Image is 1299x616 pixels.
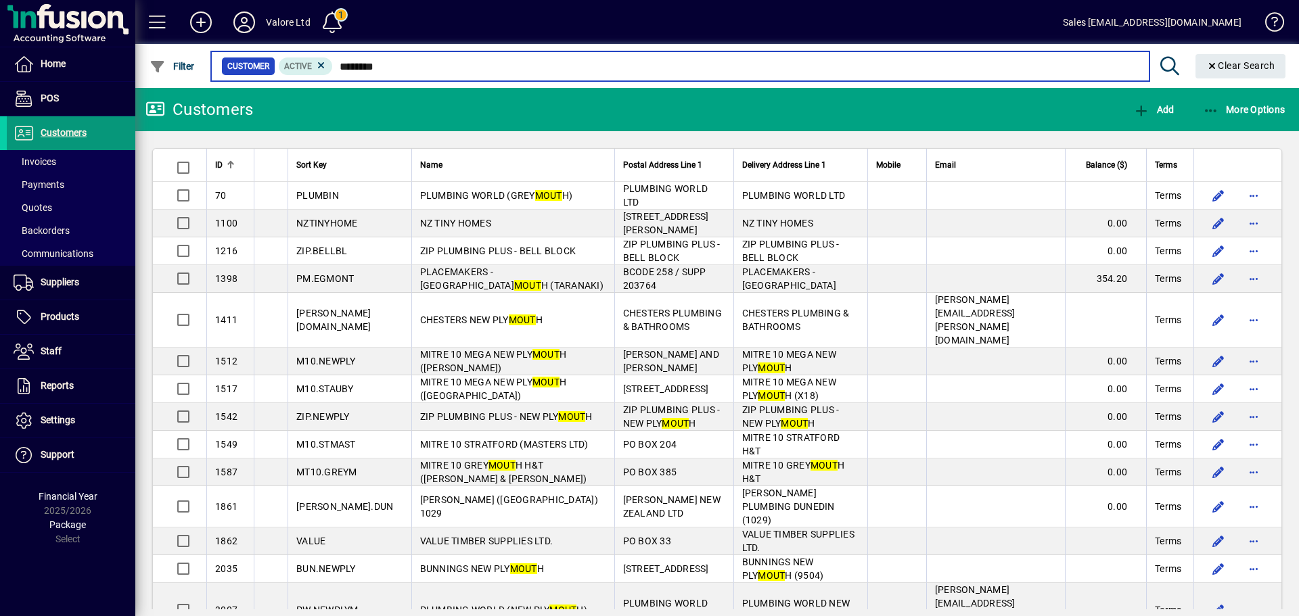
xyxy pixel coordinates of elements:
[179,10,223,34] button: Add
[7,82,135,116] a: POS
[296,218,358,229] span: NZTINYHOME
[1243,530,1264,552] button: More options
[1155,272,1181,285] span: Terms
[266,11,311,33] div: Valore Ltd
[1155,189,1181,202] span: Terms
[1206,60,1275,71] span: Clear Search
[1063,11,1241,33] div: Sales [EMAIL_ADDRESS][DOMAIN_NAME]
[742,190,846,201] span: PLUMBING WORLD LTD
[742,308,850,332] span: CHESTERS PLUMBING & BATHROOMS
[420,494,598,519] span: [PERSON_NAME] ([GEOGRAPHIC_DATA]) 1029
[1130,97,1177,122] button: Add
[14,202,52,213] span: Quotes
[296,308,371,332] span: [PERSON_NAME][DOMAIN_NAME]
[1243,378,1264,400] button: More options
[41,127,87,138] span: Customers
[7,438,135,472] a: Support
[14,248,93,259] span: Communications
[549,605,576,615] em: MOUT
[420,158,606,172] div: Name
[535,190,562,201] em: MOUT
[623,349,719,373] span: [PERSON_NAME] AND [PERSON_NAME]
[742,377,836,401] span: MITRE 10 MEGA NEW PLY H (X18)
[7,369,135,403] a: Reports
[1074,158,1139,172] div: Balance ($)
[215,218,237,229] span: 1100
[1243,433,1264,455] button: More options
[1208,350,1229,372] button: Edit
[296,190,339,201] span: PLUMBIN
[1065,210,1146,237] td: 0.00
[742,556,824,581] span: BUNNINGS NEW PLY H (9504)
[296,245,348,256] span: ZIP.BELLBL
[758,362,785,373] em: MOUT
[420,266,603,291] span: PLACEMAKERS - [GEOGRAPHIC_DATA] H (TARANAKI)
[1208,406,1229,427] button: Edit
[935,158,956,172] span: Email
[14,179,64,190] span: Payments
[1155,354,1181,368] span: Terms
[1133,104,1174,115] span: Add
[215,501,237,512] span: 1861
[514,280,541,291] em: MOUT
[623,563,709,574] span: [STREET_ADDRESS]
[215,605,237,615] span: 3007
[41,449,74,460] span: Support
[1243,406,1264,427] button: More options
[279,57,333,75] mat-chip: Activation Status: Active
[227,60,269,73] span: Customer
[41,311,79,322] span: Products
[1208,240,1229,262] button: Edit
[215,383,237,394] span: 1517
[39,491,97,502] span: Financial Year
[1208,212,1229,234] button: Edit
[420,245,576,256] span: ZIP PLUMBING PLUS - BELL BLOCK
[7,335,135,369] a: Staff
[1155,500,1181,513] span: Terms
[742,460,845,484] span: MITRE 10 GREY H H&T
[1208,268,1229,289] button: Edit
[1065,265,1146,293] td: 354.20
[420,536,553,546] span: VALUE TIMBER SUPPLIES LTD.
[1243,268,1264,289] button: More options
[1065,403,1146,431] td: 0.00
[623,383,709,394] span: [STREET_ADDRESS]
[1155,216,1181,230] span: Terms
[1195,54,1286,78] button: Clear
[742,218,813,229] span: NZ TINY HOMES
[1243,350,1264,372] button: More options
[296,501,393,512] span: [PERSON_NAME].DUN
[146,54,198,78] button: Filter
[742,488,835,525] span: [PERSON_NAME] PLUMBING DUNEDIN (1029)
[488,460,516,471] em: MOUT
[296,356,356,366] span: M10.NEWPLY
[1243,240,1264,262] button: More options
[41,380,74,391] span: Reports
[935,294,1016,346] span: [PERSON_NAME][EMAIL_ADDRESS][PERSON_NAME][DOMAIN_NAME]
[742,349,836,373] span: MITRE 10 MEGA NEW PLY H
[1155,313,1181,327] span: Terms
[1065,458,1146,486] td: 0.00
[49,519,86,530] span: Package
[223,10,266,34] button: Profile
[215,563,237,574] span: 2035
[1155,410,1181,423] span: Terms
[623,404,721,429] span: ZIP PLUMBING PLUS - NEW PLY H
[420,158,442,172] span: Name
[420,460,587,484] span: MITRE 10 GREY H H&T ([PERSON_NAME] & [PERSON_NAME])
[623,183,708,208] span: PLUMBING WORLD LTD
[1155,158,1177,172] span: Terms
[1065,431,1146,458] td: 0.00
[1243,309,1264,331] button: More options
[623,158,702,172] span: Postal Address Line 1
[623,536,671,546] span: PO BOX 33
[420,190,573,201] span: PLUMBING WORLD (GREY H)
[145,99,253,120] div: Customers
[215,273,237,284] span: 1398
[7,300,135,334] a: Products
[781,418,808,429] em: MOUT
[420,605,587,615] span: PLUMBING WORLD (NEW PLY H)
[1208,433,1229,455] button: Edit
[1243,496,1264,517] button: More options
[623,239,721,263] span: ZIP PLUMBING PLUS - BELL BLOCK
